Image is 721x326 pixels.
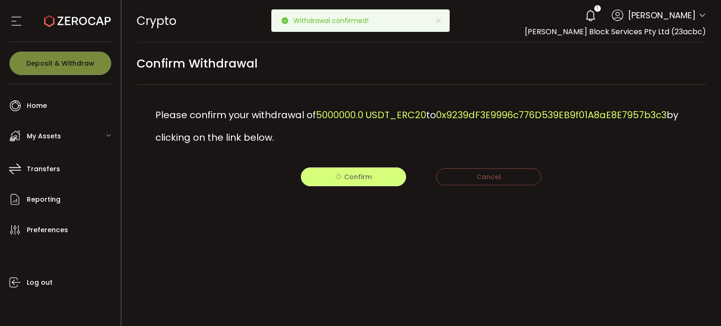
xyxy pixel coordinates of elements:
span: 1 [597,5,598,12]
span: Confirm Withdrawal [137,53,258,74]
span: My Assets [27,129,61,143]
span: 5000000.0 USDT_ERC20 [316,108,426,121]
span: Transfers [27,162,60,176]
span: 0x9239dF3E9996c776D539EB9f01A8aE8E7957b3c3 [436,108,667,121]
span: Reporting [27,193,61,206]
p: Withdrawal confirmed! [293,17,376,24]
span: Home [27,99,47,113]
span: Cancel [476,172,501,182]
iframe: Chat Widget [674,281,721,326]
span: [PERSON_NAME] [628,9,696,22]
span: Preferences [27,223,68,237]
span: Log out [27,276,53,289]
span: to [426,108,436,121]
span: [PERSON_NAME] Block Services Pty Ltd (23acbc) [525,26,706,37]
span: Deposit & Withdraw [26,60,94,67]
span: Please confirm your withdrawal of [155,108,316,121]
span: Crypto [137,13,176,29]
button: Cancel [436,168,541,185]
button: Deposit & Withdraw [9,52,111,75]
